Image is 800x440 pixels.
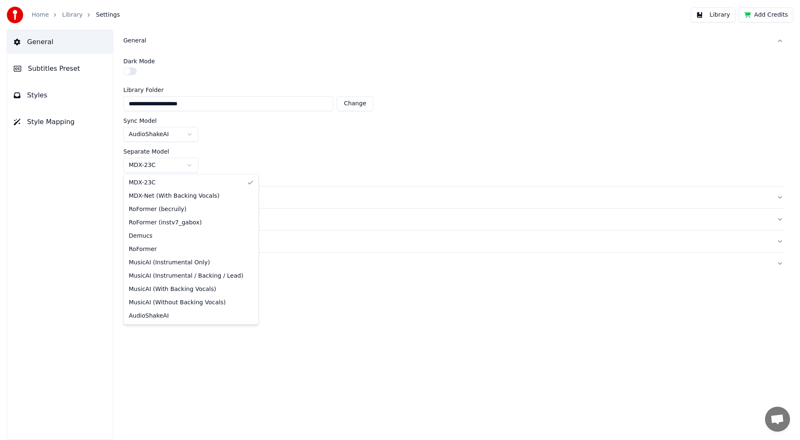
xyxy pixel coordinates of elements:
span: RoFormer (becruily) [129,205,187,214]
span: RoFormer (instv7_gabox) [129,219,202,227]
span: AudioShakeAI [129,312,169,320]
span: MusicAI (Instrumental Only) [129,259,210,267]
span: MusicAI (Without Backing Vocals) [129,298,226,307]
span: MusicAI (Instrumental / Backing / Lead) [129,272,243,280]
span: MDX-Net (With Backing Vocals) [129,192,220,200]
span: MDX-23C [129,179,155,187]
span: RoFormer [129,245,157,254]
span: MusicAI (With Backing Vocals) [129,285,216,293]
span: Demucs [129,232,152,240]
